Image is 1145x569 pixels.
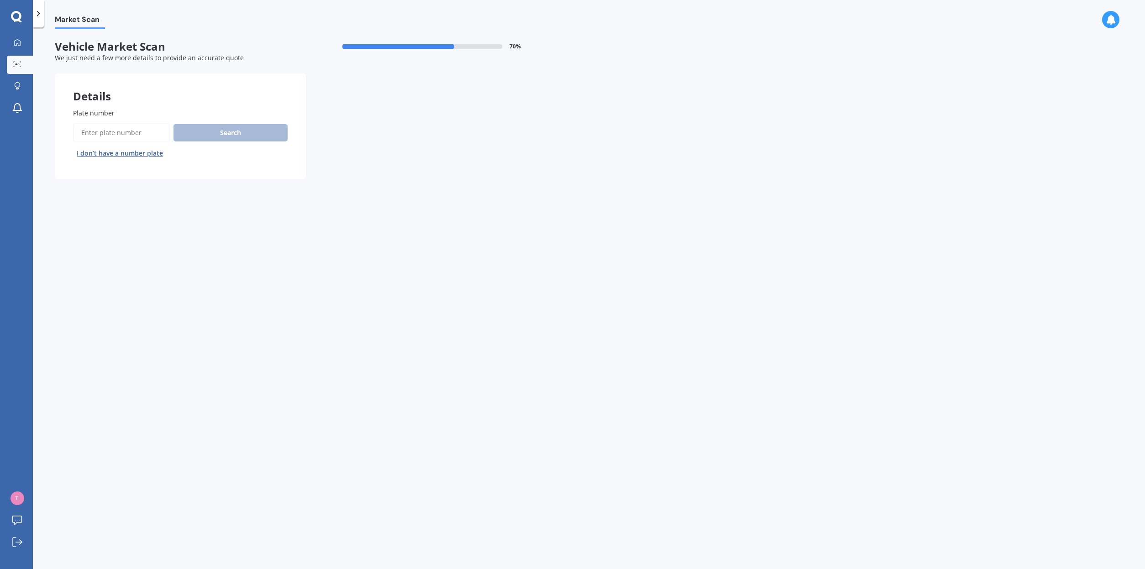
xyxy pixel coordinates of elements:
span: Market Scan [55,15,105,27]
span: Vehicle Market Scan [55,40,306,53]
span: We just need a few more details to provide an accurate quote [55,53,244,62]
button: I don’t have a number plate [73,146,167,161]
span: Plate number [73,109,115,117]
div: Details [55,73,306,101]
input: Enter plate number [73,123,170,142]
img: ad186270b819911677eaee5f03d2a695 [11,491,24,505]
span: 70 % [509,43,521,50]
